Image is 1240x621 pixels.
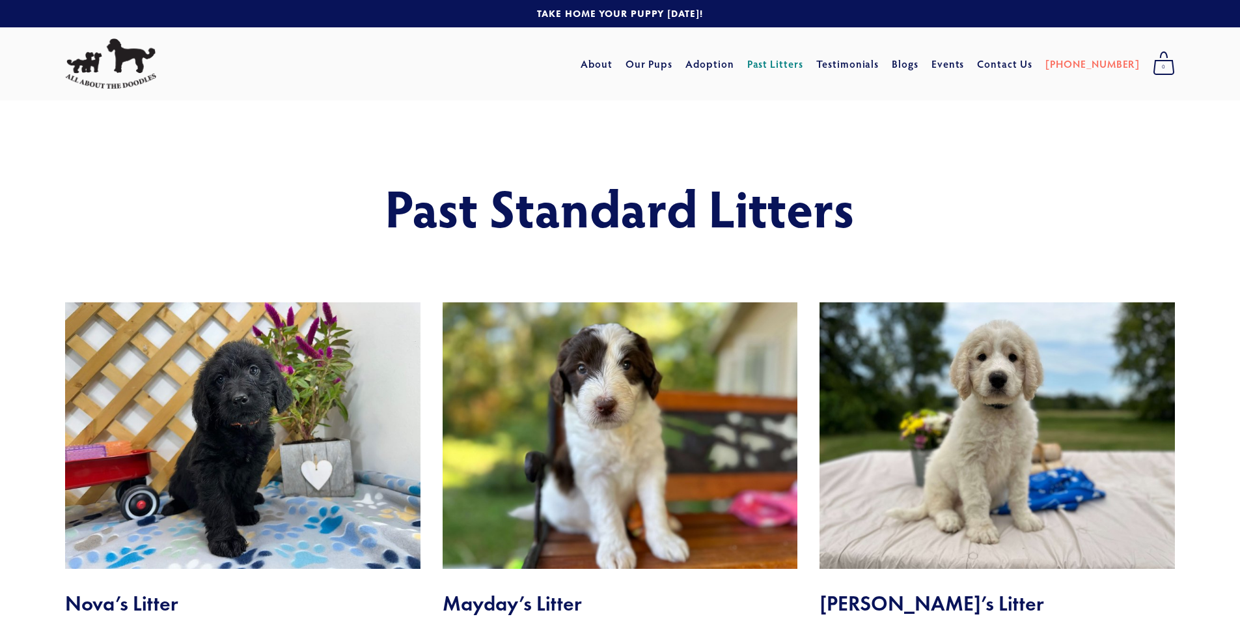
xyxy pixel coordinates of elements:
a: Blogs [892,52,918,76]
a: 0 items in cart [1146,48,1181,80]
a: Contact Us [977,52,1032,76]
a: Past Litters [747,57,804,70]
a: About [581,52,613,76]
h2: Nova’s Litter [65,591,420,616]
h1: Past Standard Litters [159,179,1081,236]
img: All About The Doodles [65,38,156,89]
h2: Mayday’s Litter [443,591,798,616]
a: Testimonials [816,52,879,76]
a: Events [931,52,965,76]
span: 0 [1153,59,1175,76]
a: [PHONE_NUMBER] [1045,52,1140,76]
a: Our Pups [626,52,673,76]
a: Adoption [685,52,734,76]
h2: [PERSON_NAME]’s Litter [820,591,1175,616]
